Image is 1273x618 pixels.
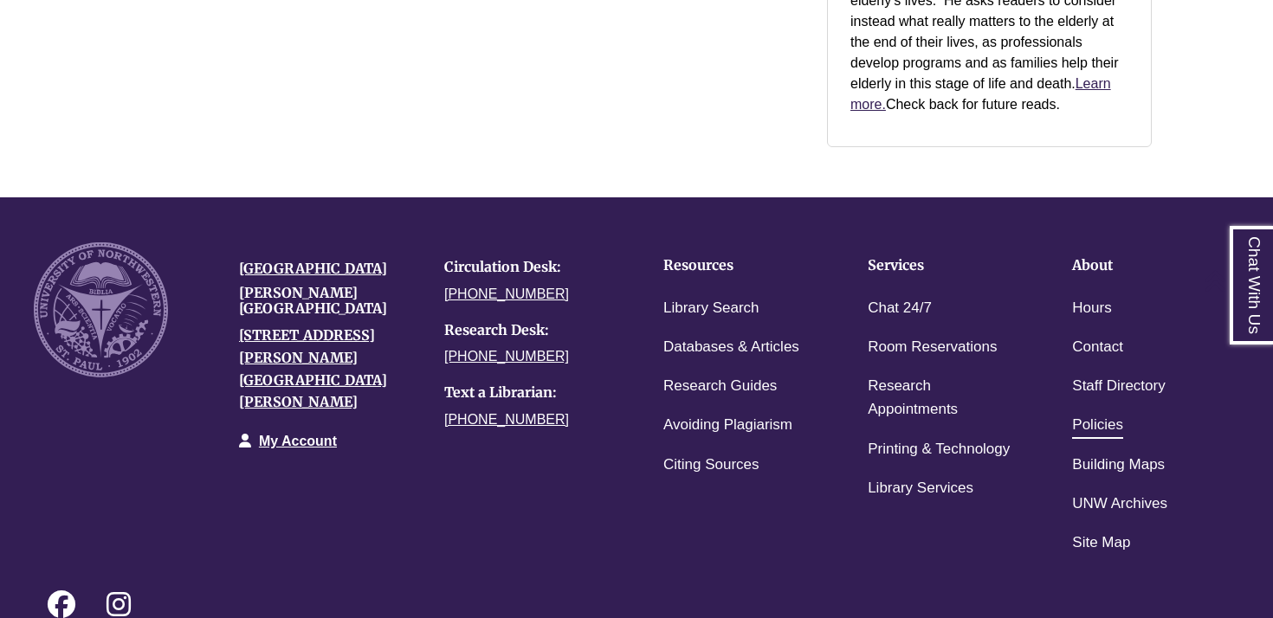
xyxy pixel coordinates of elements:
a: Research Guides [663,374,777,399]
a: Policies [1072,413,1123,438]
i: Follow on Facebook [48,590,75,618]
a: UNW Archives [1072,492,1167,517]
a: Staff Directory [1072,374,1165,399]
h4: About [1072,258,1223,274]
a: [GEOGRAPHIC_DATA] [239,260,387,277]
a: Printing & Technology [868,437,1010,462]
h4: Circulation Desk: [444,260,624,275]
h4: Text a Librarian: [444,385,624,401]
a: [PHONE_NUMBER] [444,412,569,427]
a: Library Services [868,476,973,501]
h4: Research Desk: [444,323,624,338]
a: Site Map [1072,531,1130,556]
a: My Account [259,434,337,448]
i: Follow on Instagram [107,590,131,618]
a: Citing Sources [663,453,759,478]
h4: [PERSON_NAME][GEOGRAPHIC_DATA] [239,286,418,316]
a: [PHONE_NUMBER] [444,286,569,301]
a: Library Search [663,296,759,321]
a: Chat 24/7 [868,296,932,321]
a: Building Maps [1072,453,1165,478]
a: Avoiding Plagiarism [663,413,792,438]
a: Databases & Articles [663,335,799,360]
img: UNW seal [34,242,168,377]
a: [PHONE_NUMBER] [444,349,569,364]
a: Room Reservations [868,335,997,360]
h4: Resources [663,258,814,274]
a: [STREET_ADDRESS][PERSON_NAME][GEOGRAPHIC_DATA][PERSON_NAME] [239,326,387,410]
a: Contact [1072,335,1123,360]
a: Research Appointments [868,374,1018,422]
h4: Services [868,258,1018,274]
a: Hours [1072,296,1111,321]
